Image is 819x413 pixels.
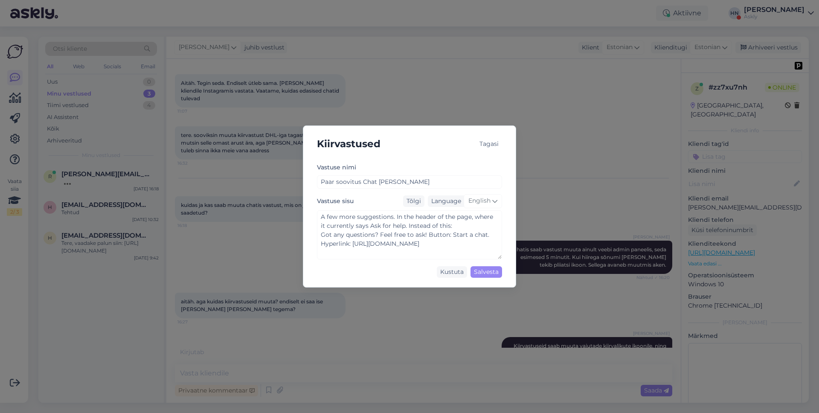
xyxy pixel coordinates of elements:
[317,210,502,259] textarea: A few more suggestions. In the header of the page, where it currently says Ask for help. Instead ...
[317,197,354,206] label: Vastuse sisu
[470,266,502,278] div: Salvesta
[317,136,380,152] h5: Kiirvastused
[468,196,491,206] span: English
[428,197,461,206] div: Language
[317,163,356,172] label: Vastuse nimi
[317,175,502,189] input: Lisa vastuse nimi
[403,195,424,207] div: Tõlgi
[476,138,502,150] div: Tagasi
[437,266,467,278] div: Kustuta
